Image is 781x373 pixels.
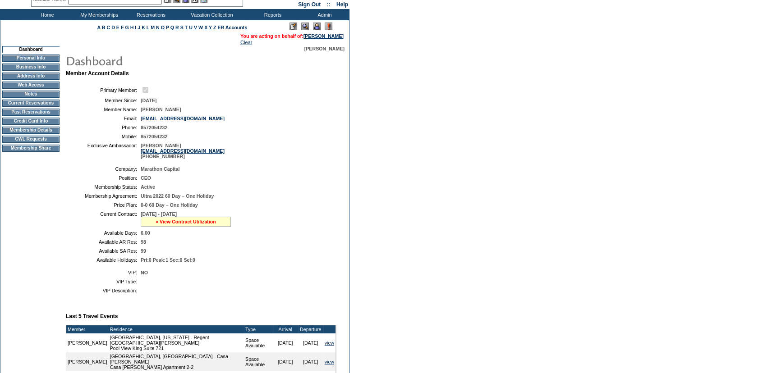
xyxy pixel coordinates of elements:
[69,86,137,94] td: Primary Member:
[141,184,155,190] span: Active
[116,25,119,30] a: E
[69,270,137,275] td: VIP:
[244,352,273,371] td: Space Available
[273,325,298,333] td: Arrival
[244,325,273,333] td: Type
[141,166,179,172] span: Marathon Capital
[141,175,151,181] span: CEO
[325,23,332,30] img: Log Concern/Member Elevation
[2,109,60,116] td: Past Reservations
[109,352,244,371] td: [GEOGRAPHIC_DATA], [GEOGRAPHIC_DATA] - Casa [PERSON_NAME] Casa [PERSON_NAME] Apartment 2-2
[141,239,146,245] span: 98
[65,51,246,69] img: pgTtlDashboard.gif
[175,25,179,30] a: R
[301,23,309,30] img: View Mode
[66,352,109,371] td: [PERSON_NAME]
[303,33,344,39] a: [PERSON_NAME]
[2,91,60,98] td: Notes
[141,116,225,121] a: [EMAIL_ADDRESS][DOMAIN_NAME]
[141,230,150,236] span: 6.00
[66,325,109,333] td: Member
[141,98,156,103] span: [DATE]
[69,211,137,227] td: Current Contract:
[240,40,252,45] a: Clear
[69,279,137,284] td: VIP Type:
[176,9,246,20] td: Vacation Collection
[141,270,148,275] span: NO
[69,193,137,199] td: Membership Agreement:
[244,333,273,352] td: Space Available
[147,25,149,30] a: L
[298,9,349,20] td: Admin
[273,333,298,352] td: [DATE]
[325,359,334,364] a: view
[180,25,184,30] a: S
[69,107,137,112] td: Member Name:
[2,73,60,80] td: Address Info
[156,25,160,30] a: N
[156,219,216,224] a: » View Contract Utilization
[2,136,60,143] td: CWL Requests
[111,25,115,30] a: D
[141,134,167,139] span: 8572054232
[194,25,197,30] a: V
[69,125,137,130] td: Phone:
[2,82,60,89] td: Web Access
[170,25,174,30] a: Q
[66,313,118,319] b: Last 5 Travel Events
[69,143,137,159] td: Exclusive Ambassador:
[106,25,110,30] a: C
[69,248,137,254] td: Available SA Res:
[2,145,60,152] td: Membership Share
[66,333,109,352] td: [PERSON_NAME]
[141,211,177,217] span: [DATE] - [DATE]
[130,25,134,30] a: H
[298,325,323,333] td: Departure
[304,46,345,51] span: [PERSON_NAME]
[69,239,137,245] td: Available AR Res:
[109,325,244,333] td: Residence
[124,9,176,20] td: Reservations
[20,9,72,20] td: Home
[142,25,145,30] a: K
[69,230,137,236] td: Available Days:
[2,100,60,107] td: Current Reservations
[138,25,140,30] a: J
[141,248,146,254] span: 99
[327,1,331,8] span: ::
[121,25,124,30] a: F
[97,25,101,30] a: A
[204,25,207,30] a: X
[141,107,181,112] span: [PERSON_NAME]
[141,148,225,154] a: [EMAIL_ADDRESS][DOMAIN_NAME]
[69,202,137,208] td: Price Plan:
[69,116,137,121] td: Email:
[69,175,137,181] td: Position:
[66,70,129,77] b: Member Account Details
[336,1,348,8] a: Help
[213,25,216,30] a: Z
[2,55,60,62] td: Personal Info
[141,193,214,199] span: Ultra 2022 60 Day – One Holiday
[2,127,60,134] td: Membership Details
[189,25,193,30] a: U
[125,25,129,30] a: G
[298,333,323,352] td: [DATE]
[102,25,106,30] a: B
[161,25,165,30] a: O
[313,23,321,30] img: Impersonate
[298,1,321,8] a: Sign Out
[298,352,323,371] td: [DATE]
[273,352,298,371] td: [DATE]
[325,340,334,346] a: view
[151,25,155,30] a: M
[209,25,212,30] a: Y
[166,25,169,30] a: P
[69,134,137,139] td: Mobile:
[72,9,124,20] td: My Memberships
[141,257,195,263] span: Pri:0 Peak:1 Sec:0 Sel:0
[2,118,60,125] td: Credit Card Info
[141,143,225,159] span: [PERSON_NAME] [PHONE_NUMBER]
[141,125,167,130] span: 8572054232
[240,33,344,39] span: You are acting on behalf of:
